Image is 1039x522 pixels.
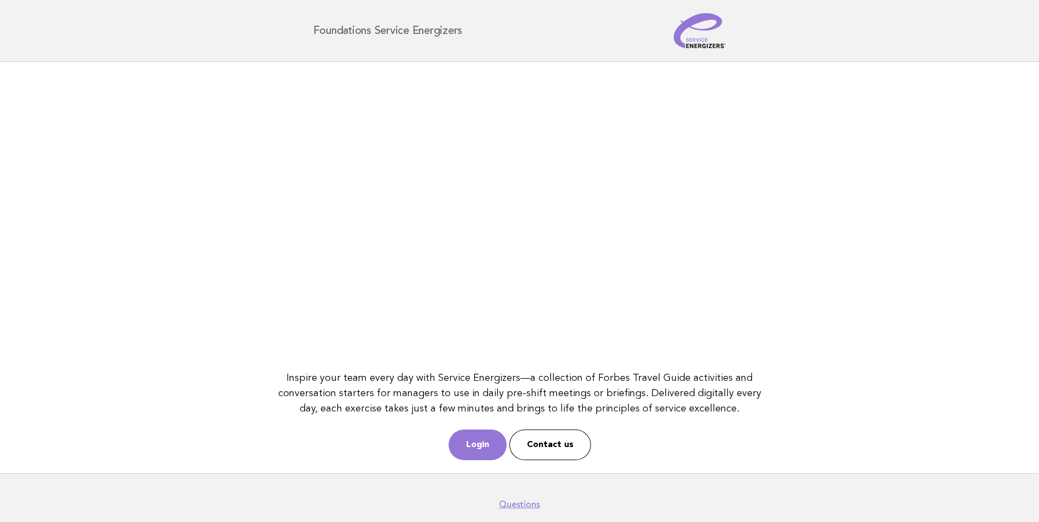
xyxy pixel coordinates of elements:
p: Inspire your team every day with Service Energizers—a collection of Forbes Travel Guide activitie... [273,370,766,416]
a: Contact us [509,430,591,460]
h1: Foundations Service Energizers [313,25,463,36]
a: Login [449,430,507,460]
a: Questions [499,499,540,510]
img: Service Energizers [674,13,726,48]
iframe: YouTube video player [273,75,766,352]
